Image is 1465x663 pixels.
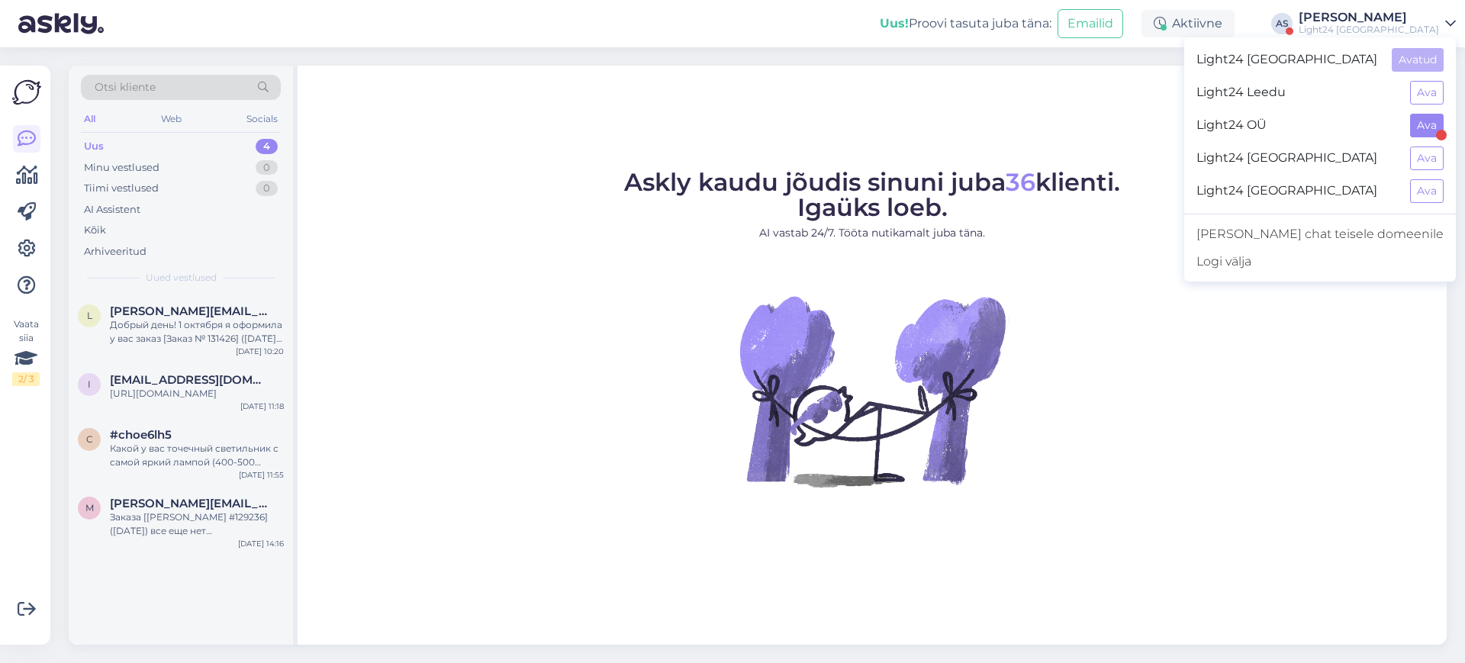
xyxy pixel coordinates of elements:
span: 36 [1006,167,1035,197]
div: [DATE] 11:55 [239,469,284,481]
button: Ava [1410,114,1444,137]
img: No Chat active [735,253,1009,528]
span: Otsi kliente [95,79,156,95]
span: innademyd2022@gmail.com [110,373,269,387]
div: [DATE] 10:20 [236,346,284,357]
div: AS [1271,13,1293,34]
div: AI Assistent [84,202,140,217]
div: Web [158,109,185,129]
button: Ava [1410,179,1444,203]
span: Light24 [GEOGRAPHIC_DATA] [1196,48,1380,72]
div: Tiimi vestlused [84,181,159,196]
div: 4 [256,139,278,154]
button: Ava [1410,81,1444,105]
div: [DATE] 11:18 [240,401,284,412]
div: [PERSON_NAME] [1299,11,1439,24]
div: 0 [256,181,278,196]
a: [PERSON_NAME] chat teisele domeenile [1184,220,1456,248]
div: Socials [243,109,281,129]
div: Kõik [84,223,106,238]
div: [DATE] 14:16 [238,538,284,549]
span: Light24 Leedu [1196,81,1398,105]
span: #choe6lh5 [110,428,172,442]
div: Proovi tasuta juba täna: [880,14,1051,33]
div: 2 / 3 [12,372,40,386]
div: Aktiivne [1141,10,1235,37]
span: l [87,310,92,321]
button: Ava [1410,146,1444,170]
p: AI vastab 24/7. Tööta nutikamalt juba täna. [624,225,1120,241]
div: All [81,109,98,129]
span: Askly kaudu jõudis sinuni juba klienti. Igaüks loeb. [624,167,1120,222]
button: Emailid [1058,9,1123,38]
span: Uued vestlused [146,271,217,285]
b: Uus! [880,16,909,31]
div: Logi välja [1184,248,1456,275]
div: Light24 [GEOGRAPHIC_DATA] [1299,24,1439,36]
div: Какой у вас точечный светильник с самой яркий лампой (400-500 люмен)? [110,442,284,469]
span: i [88,378,91,390]
div: [URL][DOMAIN_NAME] [110,387,284,401]
div: Uus [84,139,104,154]
div: Заказа [[PERSON_NAME] #129236] ([DATE]) все еще нет ([PERSON_NAME], [PERSON_NAME]). Прошу ответит... [110,510,284,538]
span: Light24 OÜ [1196,114,1398,137]
div: Добрый день! 1 октября я оформила у вас заказ [Заказ № 131426] ([DATE]). До сих пор от вас ни зак... [110,318,284,346]
a: [PERSON_NAME]Light24 [GEOGRAPHIC_DATA] [1299,11,1456,36]
span: mara.sosare@balticmonitor.com [110,497,269,510]
button: Avatud [1392,48,1444,72]
span: lena.oginc@inbox.lv [110,304,269,318]
span: Light24 [GEOGRAPHIC_DATA] [1196,146,1398,170]
span: m [85,502,94,513]
img: Askly Logo [12,78,41,107]
div: Vaata siia [12,317,40,386]
span: Light24 [GEOGRAPHIC_DATA] [1196,179,1398,203]
span: c [86,433,93,445]
div: 0 [256,160,278,175]
div: Minu vestlused [84,160,159,175]
div: Arhiveeritud [84,244,146,259]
